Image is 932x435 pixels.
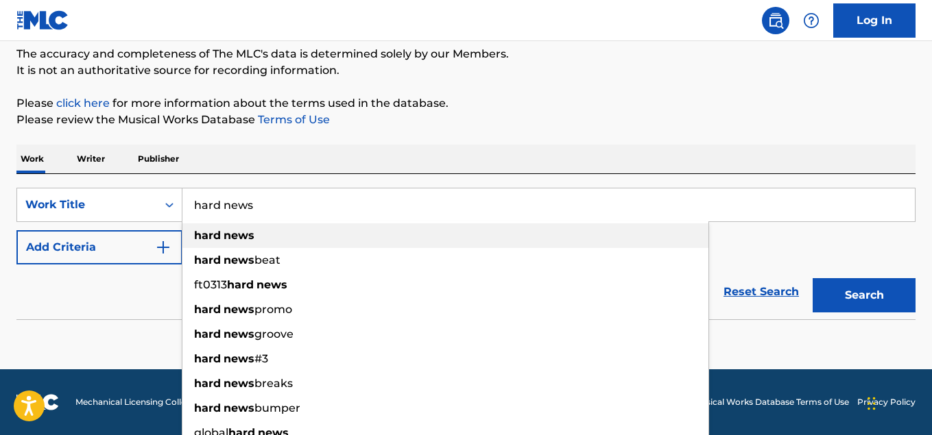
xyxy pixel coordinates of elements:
img: MLC Logo [16,10,69,30]
strong: hard [194,377,221,390]
strong: news [224,303,254,316]
a: Public Search [762,7,789,34]
strong: hard [194,327,221,340]
strong: hard [194,229,221,242]
p: Publisher [134,145,183,173]
form: Search Form [16,188,916,319]
p: Please review the Musical Works Database [16,112,916,128]
strong: hard [227,278,254,291]
a: Privacy Policy [857,396,916,408]
span: ft0313 [194,278,227,291]
strong: news [224,352,254,365]
a: Musical Works Database Terms of Use [693,396,849,408]
img: search [767,12,784,29]
strong: news [224,377,254,390]
span: Mechanical Licensing Collective © 2025 [75,396,235,408]
strong: news [224,253,254,266]
strong: news [224,401,254,414]
p: Work [16,145,48,173]
p: Writer [73,145,109,173]
span: bumper [254,401,300,414]
a: Terms of Use [255,113,330,126]
span: breaks [254,377,293,390]
button: Search [813,278,916,312]
span: groove [254,327,294,340]
iframe: Chat Widget [863,369,932,435]
button: Add Criteria [16,230,182,264]
img: 9d2ae6d4665cec9f34b9.svg [155,239,171,256]
p: Please for more information about the terms used in the database. [16,95,916,112]
strong: hard [194,303,221,316]
strong: news [224,327,254,340]
p: The accuracy and completeness of The MLC's data is determined solely by our Members. [16,46,916,62]
strong: hard [194,352,221,365]
strong: news [256,278,287,291]
span: beat [254,253,280,266]
div: Drag [868,383,876,424]
a: Reset Search [717,277,806,307]
strong: news [224,229,254,242]
a: Log In [833,3,916,38]
span: promo [254,303,292,316]
div: Help [798,7,825,34]
span: #3 [254,352,268,365]
a: click here [56,97,110,110]
img: help [803,12,820,29]
p: It is not an authoritative source for recording information. [16,62,916,79]
img: logo [16,394,59,410]
strong: hard [194,401,221,414]
strong: hard [194,253,221,266]
div: Work Title [25,197,149,213]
